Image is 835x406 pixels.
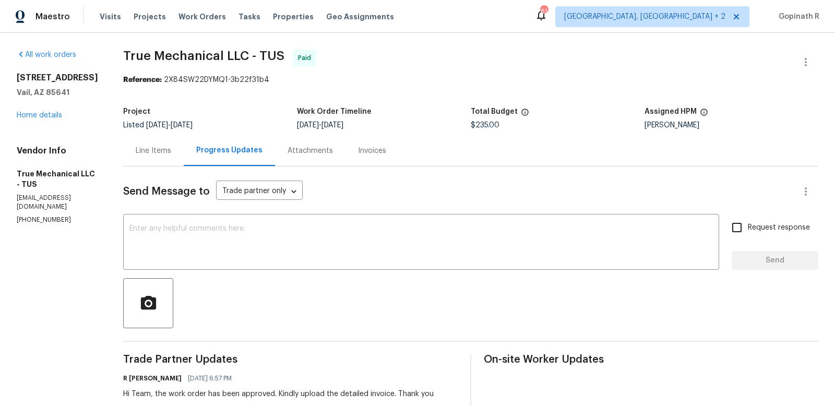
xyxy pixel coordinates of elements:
[326,11,394,22] span: Geo Assignments
[238,13,260,20] span: Tasks
[17,87,98,98] h5: Vail, AZ 85641
[178,11,226,22] span: Work Orders
[298,53,315,63] span: Paid
[700,108,708,122] span: The hpm assigned to this work order.
[123,108,150,115] h5: Project
[273,11,314,22] span: Properties
[123,75,818,85] div: 2X84SW22DYMQ1-3b22f31b4
[216,183,303,200] div: Trade partner only
[321,122,343,129] span: [DATE]
[123,389,434,399] div: Hi Team, the work order has been approved. Kindly upload the detailed invoice. Thank you
[123,186,210,197] span: Send Message to
[17,194,98,211] p: [EMAIL_ADDRESS][DOMAIN_NAME]
[134,11,166,22] span: Projects
[136,146,171,156] div: Line Items
[645,108,697,115] h5: Assigned HPM
[123,373,182,384] h6: R [PERSON_NAME]
[471,108,518,115] h5: Total Budget
[297,108,372,115] h5: Work Order Timeline
[196,145,263,156] div: Progress Updates
[774,11,819,22] span: Gopinath R
[645,122,818,129] div: [PERSON_NAME]
[748,222,810,233] span: Request response
[471,122,499,129] span: $235.00
[17,112,62,119] a: Home details
[123,50,284,62] span: True Mechanical LLC - TUS
[123,76,162,83] b: Reference:
[358,146,386,156] div: Invoices
[17,146,98,156] h4: Vendor Info
[146,122,168,129] span: [DATE]
[100,11,121,22] span: Visits
[297,122,343,129] span: -
[146,122,193,129] span: -
[521,108,529,122] span: The total cost of line items that have been proposed by Opendoor. This sum includes line items th...
[564,11,725,22] span: [GEOGRAPHIC_DATA], [GEOGRAPHIC_DATA] + 2
[297,122,319,129] span: [DATE]
[540,6,547,17] div: 61
[17,169,98,189] h5: True Mechanical LLC - TUS
[17,51,76,58] a: All work orders
[35,11,70,22] span: Maestro
[484,354,818,365] span: On-site Worker Updates
[288,146,333,156] div: Attachments
[123,354,458,365] span: Trade Partner Updates
[171,122,193,129] span: [DATE]
[17,73,98,83] h2: [STREET_ADDRESS]
[17,216,98,224] p: [PHONE_NUMBER]
[188,373,232,384] span: [DATE] 6:57 PM
[123,122,193,129] span: Listed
